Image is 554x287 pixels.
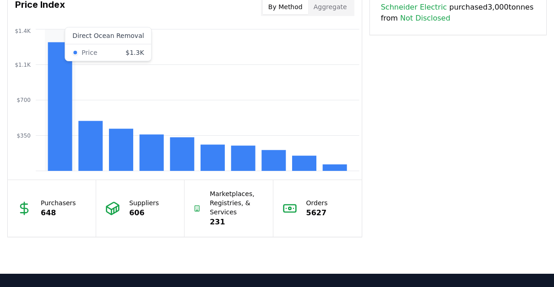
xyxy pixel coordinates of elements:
[15,28,31,34] tspan: $1.4K
[15,62,31,68] tspan: $1.1K
[210,217,263,228] p: 231
[400,13,451,24] a: Not Disclosed
[210,189,263,217] p: Marketplaces, Registries, & Services
[129,207,159,218] p: 606
[306,198,328,207] p: Orders
[41,198,76,207] p: Purchasers
[381,2,447,13] a: Schneider Electric
[41,207,76,218] p: 648
[381,2,535,24] span: purchased 3,000 tonnes from
[129,198,159,207] p: Suppliers
[16,97,31,103] tspan: $700
[306,207,328,218] p: 5627
[16,133,31,139] tspan: $350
